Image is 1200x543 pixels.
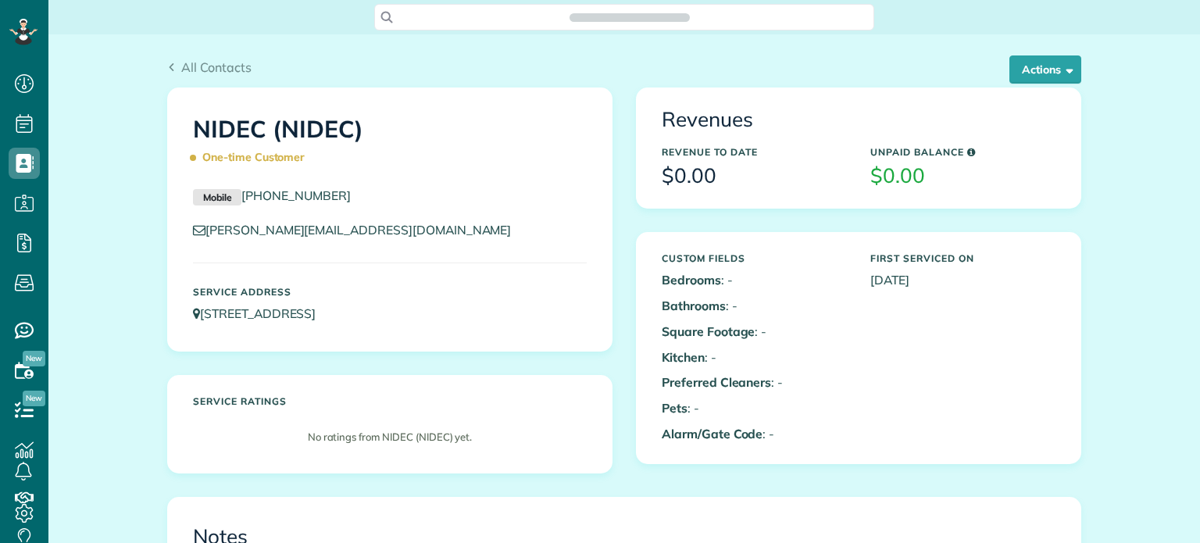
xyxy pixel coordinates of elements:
h5: First Serviced On [870,253,1055,263]
h1: NIDEC (NIDEC) [193,116,587,171]
p: : - [662,297,847,315]
h5: Revenue to Date [662,147,847,157]
button: Actions [1009,55,1081,84]
p: : - [662,348,847,366]
h5: Service Address [193,287,587,297]
span: Search ZenMaid… [585,9,673,25]
h5: Service ratings [193,396,587,406]
p: : - [662,271,847,289]
h3: $0.00 [870,165,1055,188]
b: Pets [662,400,687,416]
p: No ratings from NIDEC (NIDEC) yet. [201,430,579,445]
p: [DATE] [870,271,1055,289]
a: All Contacts [167,58,252,77]
b: Preferred Cleaners [662,374,771,390]
b: Bedrooms [662,272,721,288]
b: Alarm/Gate Code [662,426,762,441]
b: Square Footage [662,323,755,339]
p: : - [662,323,847,341]
h3: $0.00 [662,165,847,188]
span: All Contacts [181,59,252,75]
h5: Custom Fields [662,253,847,263]
a: [STREET_ADDRESS] [193,305,330,321]
a: Mobile[PHONE_NUMBER] [193,188,351,203]
a: [PERSON_NAME][EMAIL_ADDRESS][DOMAIN_NAME] [193,222,526,238]
h5: Unpaid Balance [870,147,1055,157]
span: New [23,351,45,366]
h3: Revenues [662,109,1055,131]
span: One-time Customer [193,144,312,171]
b: Bathrooms [662,298,726,313]
p: : - [662,373,847,391]
p: : - [662,425,847,443]
span: New [23,391,45,406]
b: Kitchen [662,349,705,365]
p: : - [662,399,847,417]
small: Mobile [193,189,241,206]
